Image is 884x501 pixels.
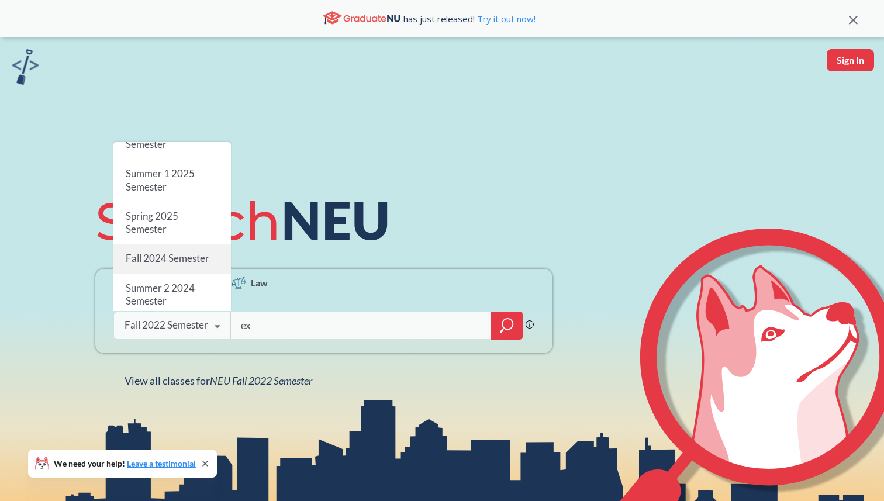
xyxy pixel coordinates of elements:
svg: magnifying glass [500,317,514,334]
div: Fall 2022 Semester [125,319,208,331]
span: Law [251,276,268,289]
span: View all classes for [125,374,312,387]
button: Sign In [827,49,874,71]
img: sandbox logo [12,49,39,85]
a: Try it out now! [475,13,536,25]
span: Summer 1 2025 Semester [126,167,195,192]
input: Class, professor, course number, "phrase" [240,313,483,338]
span: Summer Full 2025 Semester [126,125,204,150]
span: We need your help! [54,459,196,468]
span: Fall 2024 Semester [126,252,209,264]
span: has just released! [403,12,536,25]
a: Leave a testimonial [127,458,196,468]
span: NEU Fall 2022 Semester [210,374,312,387]
span: Spring 2025 Semester [126,210,178,235]
div: magnifying glass [491,312,523,340]
span: Summer 2 2024 Semester [126,282,195,307]
a: sandbox logo [12,49,39,88]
